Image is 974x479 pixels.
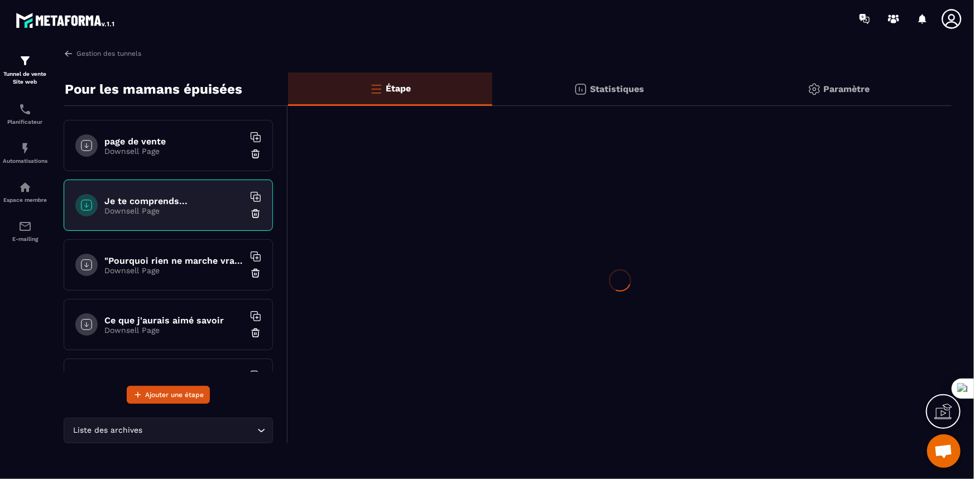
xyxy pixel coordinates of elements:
[104,147,244,156] p: Downsell Page
[145,424,255,437] input: Search for option
[370,82,383,95] img: bars-o.4a397970.svg
[64,49,74,59] img: arrow
[250,148,261,159] img: trash
[18,54,32,67] img: formation
[64,418,273,443] div: Search for option
[824,84,870,94] p: Paramètre
[250,268,261,279] img: trash
[250,208,261,219] img: trash
[250,327,261,338] img: trash
[18,181,32,194] img: automations
[104,266,244,275] p: Downsell Page
[64,49,141,59] a: Gestion des tunnels
[3,158,47,164] p: Automatisations
[71,424,145,437] span: Liste des archives
[16,10,116,30] img: logo
[3,46,47,94] a: formationformationTunnel de vente Site web
[104,255,244,266] h6: "Pourquoi rien ne marche vraiment"
[3,94,47,133] a: schedulerschedulerPlanificateur
[104,206,244,215] p: Downsell Page
[3,70,47,86] p: Tunnel de vente Site web
[3,133,47,172] a: automationsautomationsAutomatisations
[3,211,47,250] a: emailemailE-mailing
[104,315,244,326] h6: Ce que j'aurais aimé savoir
[18,220,32,233] img: email
[127,386,210,404] button: Ajouter une étape
[808,83,821,96] img: setting-gr.5f69749f.svg
[18,103,32,116] img: scheduler
[3,119,47,125] p: Planificateur
[590,84,644,94] p: Statistiques
[65,78,242,100] p: Pour les mamans épuisées
[104,196,244,206] h6: Je te comprends...
[104,326,244,335] p: Downsell Page
[3,236,47,242] p: E-mailing
[18,142,32,155] img: automations
[574,83,587,96] img: stats.20deebd0.svg
[927,434,961,468] a: Ouvrir le chat
[3,197,47,203] p: Espace membre
[145,389,204,400] span: Ajouter une étape
[104,136,244,147] h6: page de vente
[386,83,411,94] p: Étape
[3,172,47,211] a: automationsautomationsEspace membre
